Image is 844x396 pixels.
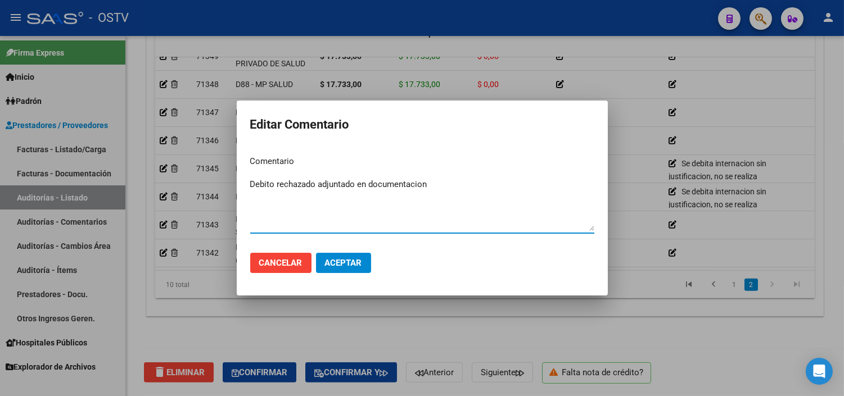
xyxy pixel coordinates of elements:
div: Open Intercom Messenger [806,358,833,385]
span: Aceptar [325,258,362,268]
button: Cancelar [250,253,312,273]
h2: Editar Comentario [250,114,594,135]
span: Cancelar [259,258,303,268]
button: Aceptar [316,253,371,273]
p: Comentario [250,155,594,168]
